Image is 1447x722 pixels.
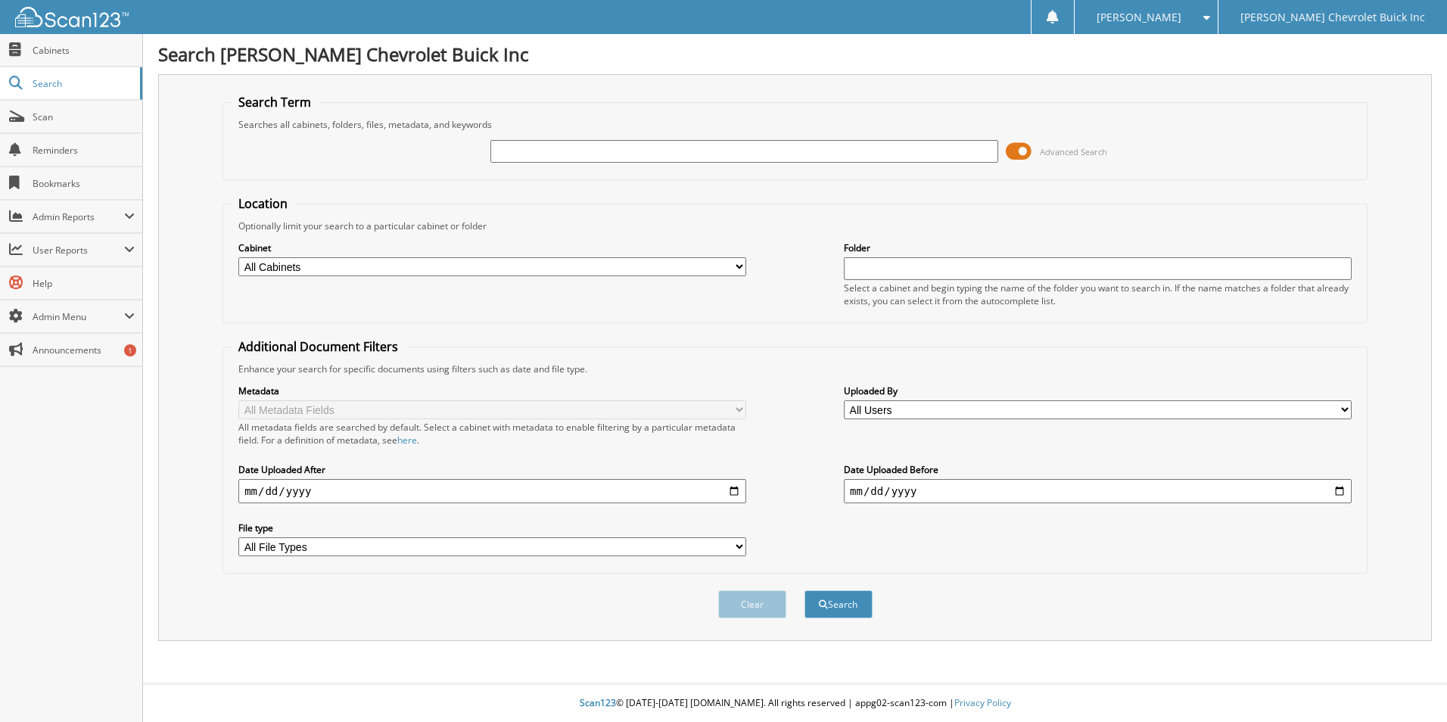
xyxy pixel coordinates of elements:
[238,421,746,447] div: All metadata fields are searched by default. Select a cabinet with metadata to enable filtering b...
[844,241,1352,254] label: Folder
[33,110,135,123] span: Scan
[844,282,1352,307] div: Select a cabinet and begin typing the name of the folder you want to search in. If the name match...
[1097,13,1181,22] span: [PERSON_NAME]
[844,479,1352,503] input: end
[580,696,616,709] span: Scan123
[238,241,746,254] label: Cabinet
[397,434,417,447] a: here
[718,590,786,618] button: Clear
[231,363,1359,375] div: Enhance your search for specific documents using filters such as date and file type.
[158,42,1432,67] h1: Search [PERSON_NAME] Chevrolet Buick Inc
[231,94,319,110] legend: Search Term
[804,590,873,618] button: Search
[231,118,1359,131] div: Searches all cabinets, folders, files, metadata, and keywords
[33,44,135,57] span: Cabinets
[33,244,124,257] span: User Reports
[124,344,136,356] div: 1
[1040,146,1107,157] span: Advanced Search
[143,685,1447,722] div: © [DATE]-[DATE] [DOMAIN_NAME]. All rights reserved | appg02-scan123-com |
[33,144,135,157] span: Reminders
[238,521,746,534] label: File type
[238,479,746,503] input: start
[238,384,746,397] label: Metadata
[33,177,135,190] span: Bookmarks
[844,463,1352,476] label: Date Uploaded Before
[844,384,1352,397] label: Uploaded By
[231,195,295,212] legend: Location
[1240,13,1425,22] span: [PERSON_NAME] Chevrolet Buick Inc
[33,277,135,290] span: Help
[33,344,135,356] span: Announcements
[33,77,132,90] span: Search
[954,696,1011,709] a: Privacy Policy
[33,210,124,223] span: Admin Reports
[231,219,1359,232] div: Optionally limit your search to a particular cabinet or folder
[33,310,124,323] span: Admin Menu
[15,7,129,27] img: scan123-logo-white.svg
[231,338,406,355] legend: Additional Document Filters
[238,463,746,476] label: Date Uploaded After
